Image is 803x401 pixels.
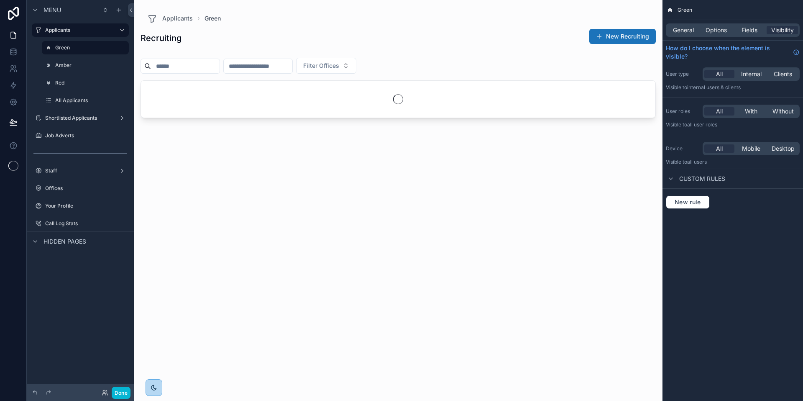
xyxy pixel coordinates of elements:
[45,115,115,121] label: Shortlisted Applicants
[43,6,61,14] span: Menu
[45,132,127,139] label: Job Adverts
[45,220,127,227] label: Call Log Stats
[45,185,127,192] label: Offices
[666,44,800,61] a: How do I choose when the element is visible?
[666,44,790,61] span: How do I choose when the element is visible?
[55,97,127,104] label: All Applicants
[666,145,699,152] label: Device
[666,84,800,91] p: Visible to
[112,387,130,399] button: Done
[745,107,757,116] span: With
[55,80,127,86] label: Red
[678,7,692,13] span: Green
[32,199,129,213] a: Your Profile
[774,70,792,78] span: Clients
[32,23,129,37] a: Applicants
[666,71,699,77] label: User type
[772,107,794,116] span: Without
[772,144,795,153] span: Desktop
[42,59,129,72] a: Amber
[45,27,112,33] label: Applicants
[742,26,757,34] span: Fields
[42,41,129,54] a: Green
[32,111,129,125] a: Shortlisted Applicants
[32,217,129,230] a: Call Log Stats
[716,107,723,116] span: All
[671,198,704,206] span: New rule
[687,121,717,128] span: All user roles
[45,203,127,209] label: Your Profile
[55,44,124,51] label: Green
[43,237,86,246] span: Hidden pages
[771,26,794,34] span: Visibility
[666,121,800,128] p: Visible to
[32,182,129,195] a: Offices
[42,94,129,107] a: All Applicants
[679,175,725,183] span: Custom rules
[32,164,129,177] a: Staff
[706,26,727,34] span: Options
[687,159,707,165] span: all users
[716,144,723,153] span: All
[55,62,127,69] label: Amber
[666,195,710,209] button: New rule
[716,70,723,78] span: All
[742,144,760,153] span: Mobile
[666,108,699,115] label: User roles
[673,26,694,34] span: General
[42,76,129,90] a: Red
[45,167,115,174] label: Staff
[666,159,800,165] p: Visible to
[741,70,762,78] span: Internal
[687,84,741,90] span: Internal users & clients
[32,129,129,142] a: Job Adverts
